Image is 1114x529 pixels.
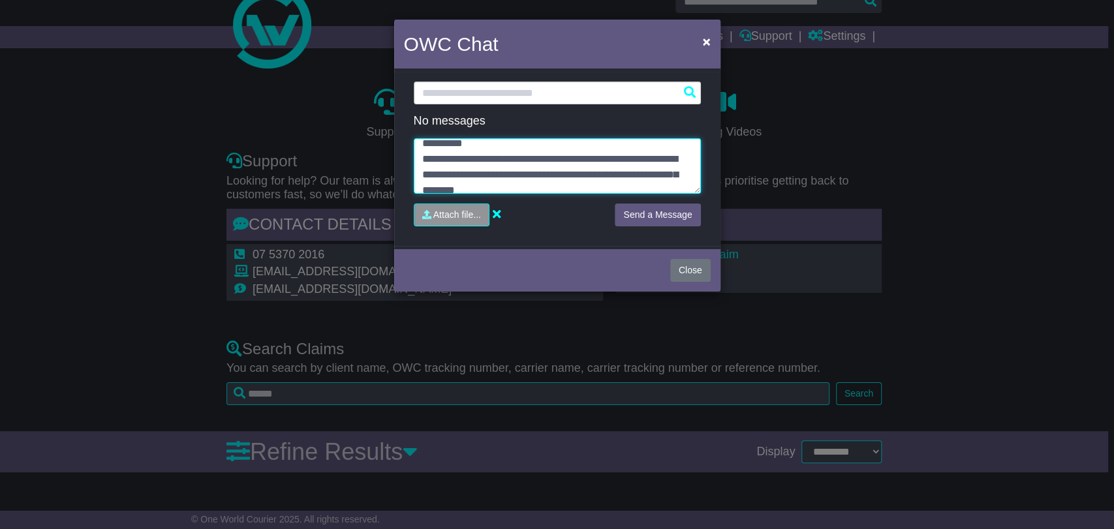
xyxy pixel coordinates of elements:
[414,114,701,128] p: No messages
[404,29,499,59] h4: OWC Chat
[615,204,700,226] button: Send a Message
[702,34,710,49] span: ×
[670,259,711,282] button: Close
[696,28,717,55] button: Close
